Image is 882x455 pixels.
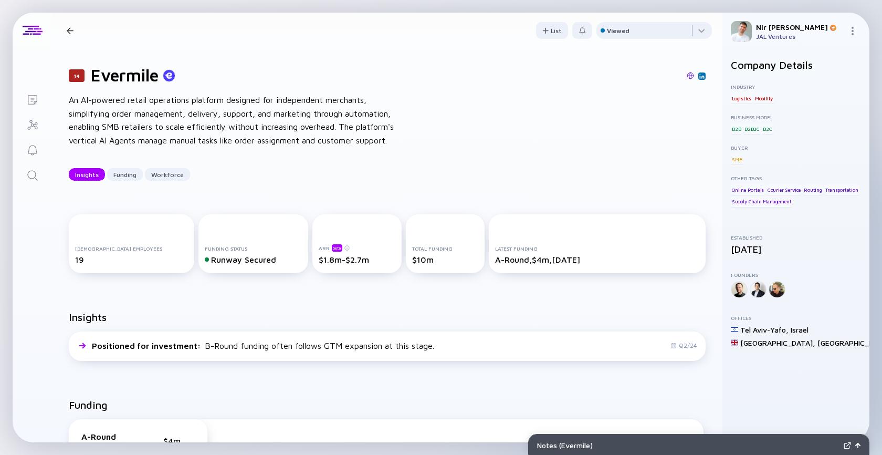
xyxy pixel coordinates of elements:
div: Other Tags [731,175,861,181]
div: Logistics [731,93,752,104]
div: Nir [PERSON_NAME] [756,23,844,32]
div: Q2/24 [670,342,697,349]
a: Search [13,162,52,187]
div: B2B2C [743,123,761,134]
button: Workforce [145,168,190,181]
div: Offices [731,315,861,321]
div: Runway Secured [205,255,302,264]
img: Evermile Linkedin Page [699,74,705,79]
div: B2B [731,123,742,134]
div: Insights [69,167,105,183]
div: Founders [731,272,861,278]
div: Established [731,234,861,241]
div: Total Funding [412,245,478,252]
img: Nir Profile Picture [731,21,752,42]
div: [GEOGRAPHIC_DATA] , [740,338,815,347]
div: Courier Service [766,184,802,195]
button: Insights [69,168,105,181]
div: Buyer [731,144,861,151]
img: Expand Notes [844,442,851,449]
div: Tel Aviv-Yafo , [740,325,789,334]
img: Israel Flag [731,326,738,333]
h2: Funding [69,399,108,411]
div: B-Round funding often follows GTM expansion at this stage. [92,341,434,350]
div: [DEMOGRAPHIC_DATA] Employees [75,245,188,252]
div: Online Portals [731,184,765,195]
div: $10m [412,255,478,264]
div: Business Model [731,114,861,120]
div: Notes ( Evermile ) [537,441,839,450]
div: Funding Status [205,245,302,252]
div: $1.8m-$2.7m [319,255,395,264]
div: 14 [69,69,85,82]
div: An AI-powered retail operations platform designed for independent merchants, simplifying order ma... [69,94,405,147]
div: Mobility [754,93,774,104]
div: Workforce [145,167,190,183]
img: Menu [848,27,857,35]
button: List [536,22,568,39]
div: Funding [107,167,143,183]
div: ARR [319,244,395,252]
a: Investor Map [13,111,52,137]
img: Open Notes [855,443,860,448]
div: SMB [731,154,743,164]
div: Viewed [607,27,629,35]
img: United Kingdom Flag [731,339,738,346]
div: beta [332,244,342,252]
h2: Insights [69,311,107,323]
div: $4m [163,436,195,446]
div: A-Round [81,432,134,441]
h2: Company Details [731,59,861,71]
div: Supply Chain Management [731,197,792,207]
div: Transportation [824,184,859,195]
div: 19 [75,255,188,264]
div: B2C [762,123,773,134]
a: Reminders [13,137,52,162]
div: List [536,23,568,39]
div: JAL Ventures [756,33,844,40]
img: Evermile Website [687,72,694,79]
span: Positioned for investment : [92,341,203,350]
div: Latest Funding [495,245,699,252]
div: [DATE] [81,441,134,449]
h1: Evermile [91,65,159,85]
div: Routing [803,184,823,195]
button: Funding [107,168,143,181]
div: Industry [731,84,861,90]
a: Lists [13,86,52,111]
div: A-Round, $4m, [DATE] [495,255,699,264]
div: Israel [791,325,808,334]
div: [DATE] [731,244,861,255]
